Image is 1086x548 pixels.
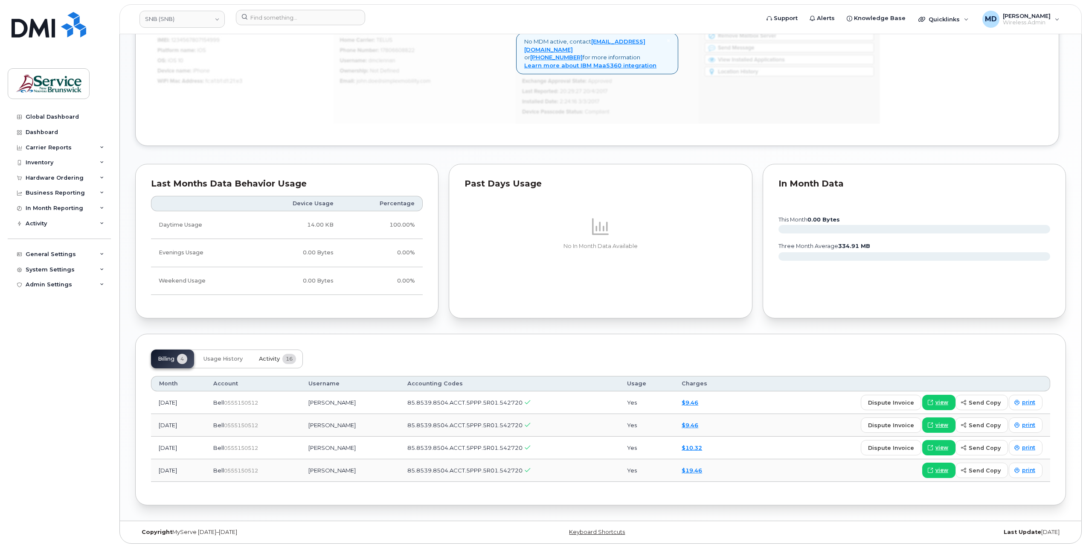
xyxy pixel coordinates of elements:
[213,444,224,451] span: Bell
[861,440,921,455] button: dispute invoice
[929,16,960,23] span: Quicklinks
[935,466,948,474] span: view
[619,437,674,459] td: Yes
[224,445,258,451] span: 0555150512
[922,440,955,455] a: view
[213,399,224,406] span: Bell
[151,437,206,459] td: [DATE]
[922,463,955,478] a: view
[969,421,1001,429] span: send copy
[619,376,674,391] th: Usage
[251,211,341,239] td: 14.00 KB
[224,422,258,428] span: 0555150512
[151,459,206,482] td: [DATE]
[251,267,341,295] td: 0.00 Bytes
[341,239,423,267] td: 0.00%
[761,10,804,27] a: Support
[301,459,400,482] td: [PERSON_NAME]
[1009,395,1042,410] a: print
[1022,421,1035,429] span: print
[1003,19,1051,26] span: Wireless Admin
[151,239,423,267] tr: Weekdays from 6:00pm to 8:00am
[213,422,224,428] span: Bell
[465,242,736,250] p: No In Month Data Available
[151,180,423,188] div: Last Months Data Behavior Usage
[407,467,523,474] span: 85.8539.8504.ACCT.5PPP.5R01.542720
[151,267,423,295] tr: Friday from 6:00pm to Monday 8:00am
[1009,440,1042,455] a: print
[1009,463,1042,478] a: print
[407,422,523,428] span: 85.8539.8504.ACCT.5PPP.5R01.542720
[912,11,975,28] div: Quicklinks
[976,11,1066,28] div: Matthew Deveau
[236,10,365,25] input: Find something...
[341,196,423,211] th: Percentage
[955,417,1008,433] button: send copy
[1009,417,1042,433] a: print
[817,14,835,23] span: Alerts
[341,211,423,239] td: 100.00%
[868,421,914,429] span: dispute invoice
[1003,12,1051,19] span: [PERSON_NAME]
[1022,466,1035,474] span: print
[213,467,224,474] span: Bell
[1022,444,1035,452] span: print
[224,467,258,474] span: 0555150512
[667,37,670,44] span: ×
[251,239,341,267] td: 0.00 Bytes
[301,391,400,414] td: [PERSON_NAME]
[969,466,1001,475] span: send copy
[135,529,445,536] div: MyServe [DATE]–[DATE]
[400,376,619,391] th: Accounting Codes
[251,196,341,211] th: Device Usage
[922,417,955,433] a: view
[955,395,1008,410] button: send copy
[955,463,1008,478] button: send copy
[854,14,906,23] span: Knowledge Base
[341,267,423,295] td: 0.00%
[524,62,656,69] a: Learn more about IBM MaaS360 integration
[804,10,841,27] a: Alerts
[282,354,296,364] span: 16
[151,414,206,437] td: [DATE]
[224,399,258,406] span: 0555150512
[206,376,301,391] th: Account
[301,437,400,459] td: [PERSON_NAME]
[969,444,1001,452] span: send copy
[301,414,400,437] td: [PERSON_NAME]
[778,243,870,249] text: three month average
[139,11,225,28] a: SNB (SNB)
[841,10,912,27] a: Knowledge Base
[407,399,523,406] span: 85.8539.8504.ACCT.5PPP.5R01.542720
[682,444,702,451] a: $10.32
[807,216,840,223] tspan: 0.00 Bytes
[301,376,400,391] th: Username
[259,356,280,362] span: Activity
[524,38,645,53] a: [EMAIL_ADDRESS][DOMAIN_NAME]
[516,33,678,74] div: No MDM active, contact or for more information
[778,216,840,223] text: this month
[955,440,1008,455] button: send copy
[778,180,1050,188] div: In Month Data
[985,14,997,24] span: MD
[868,444,914,452] span: dispute invoice
[674,376,739,391] th: Charges
[1004,529,1041,535] strong: Last Update
[619,391,674,414] td: Yes
[151,376,206,391] th: Month
[619,459,674,482] td: Yes
[935,399,948,406] span: view
[682,422,698,428] a: $9.46
[619,414,674,437] td: Yes
[151,391,206,414] td: [DATE]
[142,529,172,535] strong: Copyright
[969,399,1001,407] span: send copy
[682,399,698,406] a: $9.46
[569,529,625,535] a: Keyboard Shortcuts
[756,529,1066,536] div: [DATE]
[682,467,702,474] a: $19.46
[868,399,914,407] span: dispute invoice
[935,444,948,452] span: view
[861,417,921,433] button: dispute invoice
[1022,399,1035,406] span: print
